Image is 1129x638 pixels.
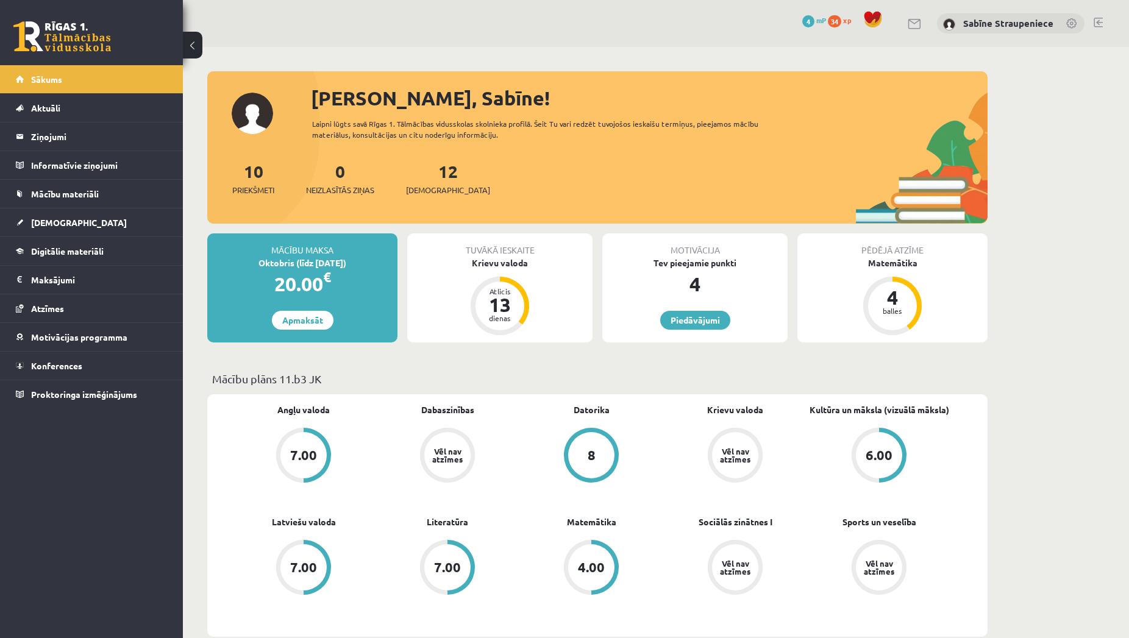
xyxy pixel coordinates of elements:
a: 8 [519,428,663,485]
a: Mācību materiāli [16,180,168,208]
div: dienas [482,314,518,322]
a: Kultūra un māksla (vizuālā māksla) [810,403,949,416]
a: Piedāvājumi [660,311,730,330]
a: Maksājumi [16,266,168,294]
a: Apmaksāt [272,311,333,330]
a: 6.00 [807,428,951,485]
div: 13 [482,295,518,314]
span: Aktuāli [31,102,60,113]
a: Vēl nav atzīmes [663,428,807,485]
a: Vēl nav atzīmes [663,540,807,597]
a: Aktuāli [16,94,168,122]
span: Priekšmeti [232,184,274,196]
div: 6.00 [866,448,892,462]
div: Motivācija [602,233,788,257]
a: Proktoringa izmēģinājums [16,380,168,408]
span: mP [816,15,826,25]
a: Matemātika 4 balles [797,257,988,337]
span: [DEMOGRAPHIC_DATA] [31,217,127,228]
span: Proktoringa izmēģinājums [31,389,137,400]
span: 34 [828,15,841,27]
div: 7.00 [434,561,461,574]
a: Motivācijas programma [16,323,168,351]
a: 10Priekšmeti [232,160,274,196]
a: Sabīne Straupeniece [963,17,1053,29]
div: 4 [874,288,911,307]
a: 12[DEMOGRAPHIC_DATA] [406,160,490,196]
div: 8 [588,448,596,462]
div: Krievu valoda [407,257,593,269]
div: Laipni lūgts savā Rīgas 1. Tālmācības vidusskolas skolnieka profilā. Šeit Tu vari redzēt tuvojošo... [312,118,780,140]
a: Literatūra [427,516,468,528]
a: Dabaszinības [421,403,474,416]
a: Vēl nav atzīmes [807,540,951,597]
a: Vēl nav atzīmes [376,428,519,485]
a: Sociālās zinātnes I [699,516,772,528]
div: Vēl nav atzīmes [862,559,896,575]
div: Tuvākā ieskaite [407,233,593,257]
span: 4 [802,15,814,27]
span: Motivācijas programma [31,331,127,342]
legend: Maksājumi [31,266,168,294]
span: Konferences [31,360,82,371]
a: Angļu valoda [277,403,330,416]
div: Pēdējā atzīme [797,233,988,257]
a: 7.00 [232,428,376,485]
a: Matemātika [567,516,616,528]
a: 7.00 [376,540,519,597]
div: Atlicis [482,288,518,295]
div: Tev pieejamie punkti [602,257,788,269]
legend: Informatīvie ziņojumi [31,151,168,179]
div: Matemātika [797,257,988,269]
span: € [323,268,331,286]
a: Datorika [574,403,610,416]
div: 20.00 [207,269,397,299]
span: Neizlasītās ziņas [306,184,374,196]
a: 4 mP [802,15,826,25]
div: Vēl nav atzīmes [718,447,752,463]
div: Vēl nav atzīmes [718,559,752,575]
div: 4 [602,269,788,299]
a: Atzīmes [16,294,168,322]
div: Oktobris (līdz [DATE]) [207,257,397,269]
span: Digitālie materiāli [31,246,104,257]
span: [DEMOGRAPHIC_DATA] [406,184,490,196]
div: [PERSON_NAME], Sabīne! [311,83,988,113]
a: Informatīvie ziņojumi [16,151,168,179]
a: [DEMOGRAPHIC_DATA] [16,208,168,236]
div: 4.00 [578,561,605,574]
a: Latviešu valoda [272,516,336,528]
a: 0Neizlasītās ziņas [306,160,374,196]
span: Atzīmes [31,303,64,314]
a: 34 xp [828,15,857,25]
a: Krievu valoda Atlicis 13 dienas [407,257,593,337]
span: Sākums [31,74,62,85]
a: Krievu valoda [707,403,763,416]
a: Konferences [16,352,168,380]
a: 4.00 [519,540,663,597]
div: Mācību maksa [207,233,397,257]
a: Digitālie materiāli [16,237,168,265]
img: Sabīne Straupeniece [943,18,955,30]
div: Vēl nav atzīmes [430,447,465,463]
p: Mācību plāns 11.b3 JK [212,370,983,387]
a: 7.00 [232,540,376,597]
legend: Ziņojumi [31,122,168,151]
a: Rīgas 1. Tālmācības vidusskola [13,21,111,52]
span: xp [843,15,851,25]
div: 7.00 [290,561,317,574]
div: balles [874,307,911,314]
span: Mācību materiāli [31,188,99,199]
a: Ziņojumi [16,122,168,151]
a: Sports un veselība [842,516,916,528]
div: 7.00 [290,448,317,462]
a: Sākums [16,65,168,93]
